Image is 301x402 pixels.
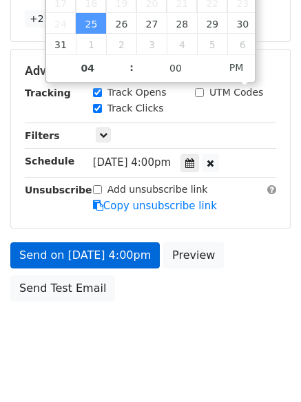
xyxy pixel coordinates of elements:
[197,34,227,54] span: September 5, 2025
[163,242,224,268] a: Preview
[209,85,263,100] label: UTM Codes
[129,54,134,81] span: :
[218,54,256,81] span: Click to toggle
[93,156,171,169] span: [DATE] 4:00pm
[25,63,276,78] h5: Advanced
[46,34,76,54] span: August 31, 2025
[25,184,92,195] strong: Unsubscribe
[25,156,74,167] strong: Schedule
[106,34,136,54] span: September 2, 2025
[106,13,136,34] span: August 26, 2025
[10,275,115,301] a: Send Test Email
[167,13,197,34] span: August 28, 2025
[134,54,218,82] input: Minute
[227,34,258,54] span: September 6, 2025
[136,13,167,34] span: August 27, 2025
[25,87,71,98] strong: Tracking
[197,13,227,34] span: August 29, 2025
[46,54,130,82] input: Hour
[107,182,208,197] label: Add unsubscribe link
[25,130,60,141] strong: Filters
[25,10,83,28] a: +27 more
[93,200,217,212] a: Copy unsubscribe link
[76,34,106,54] span: September 1, 2025
[107,101,164,116] label: Track Clicks
[136,34,167,54] span: September 3, 2025
[232,336,301,402] iframe: Chat Widget
[10,242,160,268] a: Send on [DATE] 4:00pm
[167,34,197,54] span: September 4, 2025
[46,13,76,34] span: August 24, 2025
[227,13,258,34] span: August 30, 2025
[107,85,167,100] label: Track Opens
[76,13,106,34] span: August 25, 2025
